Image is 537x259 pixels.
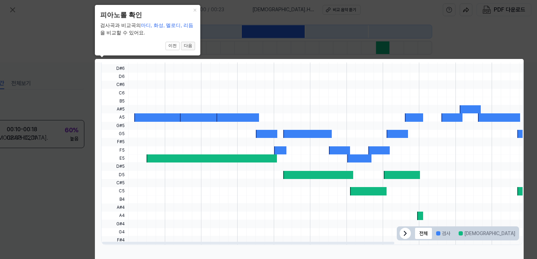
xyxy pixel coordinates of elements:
span: D#5 [102,162,128,171]
span: F#4 [102,236,128,244]
span: C5 [102,187,128,195]
div: 검사곡과 비교곡의 을 비교할 수 있어요. [100,22,195,36]
button: Close [189,5,200,15]
header: 피아노롤 확인 [100,10,195,20]
span: A4 [102,212,128,220]
span: C6 [102,89,128,97]
button: 검사 [432,228,454,239]
span: G#5 [102,122,128,130]
span: G4 [102,228,128,236]
span: C#5 [102,179,128,187]
span: B4 [102,195,128,204]
button: 이전 [166,42,180,50]
span: F#5 [102,138,128,146]
button: [DEMOGRAPHIC_DATA] [454,228,519,239]
span: 마디, 화성, 멜로디, 리듬 [141,22,193,28]
span: B5 [102,97,128,105]
span: D5 [102,171,128,179]
span: A5 [102,113,128,121]
span: G5 [102,130,128,138]
span: D#6 [102,64,128,72]
span: D6 [102,73,128,81]
span: E5 [102,154,128,162]
span: C#6 [102,81,128,89]
button: 다음 [181,42,195,50]
span: F5 [102,146,128,154]
span: G#4 [102,220,128,228]
span: A#4 [102,204,128,212]
span: A#5 [102,105,128,113]
button: 전체 [415,228,432,239]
